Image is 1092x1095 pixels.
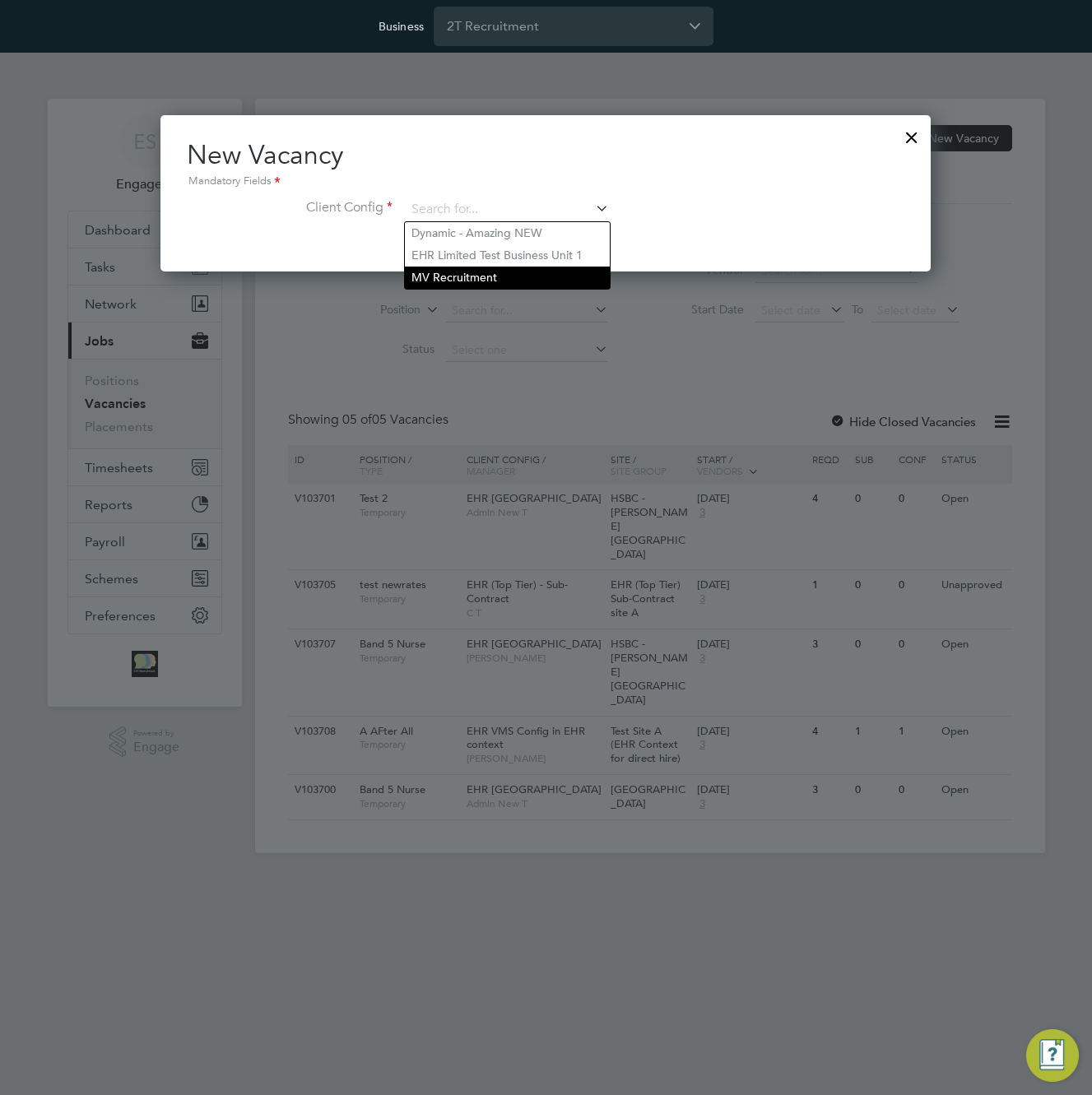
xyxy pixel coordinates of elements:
div: Mandatory Fields [187,173,904,191]
h2: New Vacancy [187,138,904,191]
li: EHR Limited Test Business Unit 1 [405,244,610,267]
li: MV Recruitment [405,267,610,289]
label: Client Config [187,199,393,216]
li: Dynamic - Amazing NEW [405,222,610,244]
button: Engage Resource Center [1026,1029,1079,1082]
label: Business [379,19,424,34]
input: Search for... [406,197,609,222]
